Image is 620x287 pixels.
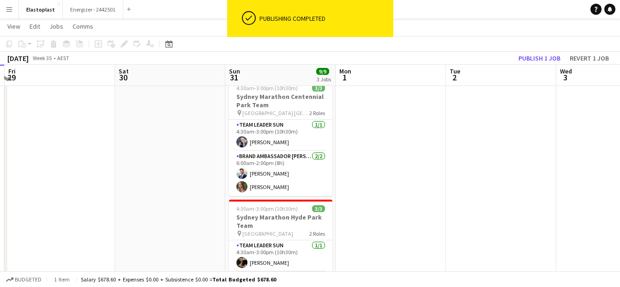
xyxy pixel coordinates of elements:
[69,20,97,32] a: Comms
[30,22,40,31] span: Edit
[26,20,44,32] a: Edit
[51,276,73,283] span: 1 item
[30,55,54,61] span: Week 35
[229,120,332,151] app-card-role: Team Leader Sun1/14:30am-3:00pm (10h30m)[PERSON_NAME]
[339,67,351,75] span: Mon
[317,76,331,83] div: 3 Jobs
[242,110,309,116] span: [GEOGRAPHIC_DATA] [GEOGRAPHIC_DATA]
[312,85,325,92] span: 3/3
[212,276,276,283] span: Total Budgeted $678.60
[229,240,332,272] app-card-role: Team Leader Sun1/14:30am-3:00pm (10h30m)[PERSON_NAME]
[81,276,276,283] div: Salary $678.60 + Expenses $0.00 + Subsistence $0.00 =
[49,22,63,31] span: Jobs
[57,55,69,61] div: AEST
[309,110,325,116] span: 2 Roles
[229,151,332,196] app-card-role: Brand Ambassador [PERSON_NAME]2/26:00am-2:00pm (8h)[PERSON_NAME][PERSON_NAME]
[316,68,329,75] span: 9/9
[229,213,332,230] h3: Sydney Marathon Hyde Park Team
[338,72,351,83] span: 1
[450,67,460,75] span: Tue
[236,205,298,212] span: 4:30am-3:00pm (10h30m)
[229,67,240,75] span: Sun
[8,67,16,75] span: Fri
[5,275,43,285] button: Budgeted
[312,205,325,212] span: 3/3
[7,22,20,31] span: View
[117,72,129,83] span: 30
[7,54,29,63] div: [DATE]
[63,0,123,18] button: Energizer - 2442501
[229,92,332,109] h3: Sydney Marathon Centennial Park Team
[515,52,564,64] button: Publish 1 job
[72,22,93,31] span: Comms
[259,14,390,23] div: Publishing completed
[448,72,460,83] span: 2
[15,276,42,283] span: Budgeted
[559,72,572,83] span: 3
[119,67,129,75] span: Sat
[309,230,325,237] span: 2 Roles
[229,79,332,196] app-job-card: 4:30am-3:00pm (10h30m)3/3Sydney Marathon Centennial Park Team [GEOGRAPHIC_DATA] [GEOGRAPHIC_DATA]...
[560,67,572,75] span: Wed
[4,20,24,32] a: View
[7,72,16,83] span: 29
[236,85,298,92] span: 4:30am-3:00pm (10h30m)
[242,230,293,237] span: [GEOGRAPHIC_DATA]
[19,0,63,18] button: Elastoplast
[228,72,240,83] span: 31
[46,20,67,32] a: Jobs
[566,52,613,64] button: Revert 1 job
